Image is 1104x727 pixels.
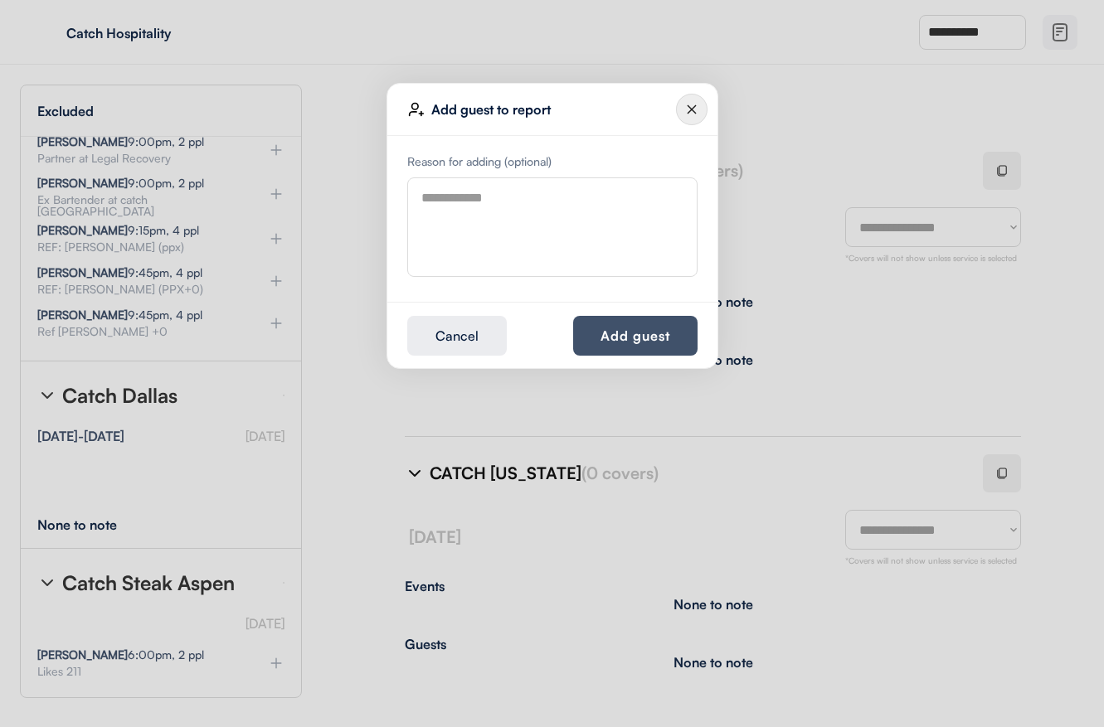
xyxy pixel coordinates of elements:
button: Cancel [407,316,507,356]
button: Add guest [573,316,698,356]
div: Reason for adding (optional) [407,156,698,167]
div: Add guest to report [431,103,676,116]
img: Group%2010124643.svg [676,94,708,125]
img: user-plus-01.svg [408,101,425,118]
